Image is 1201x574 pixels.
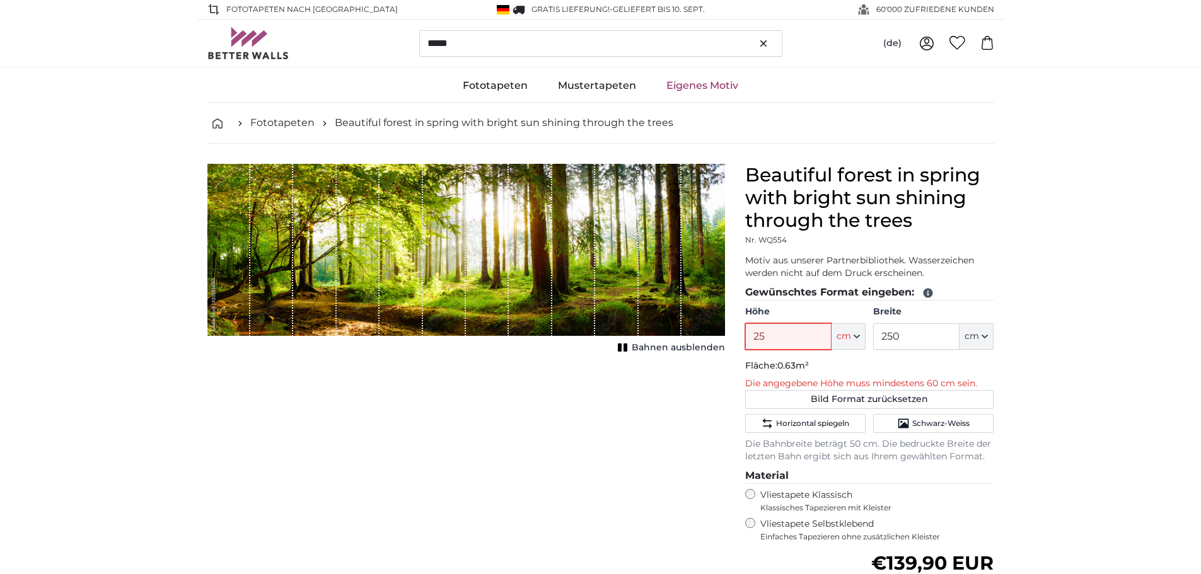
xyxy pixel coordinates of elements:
[614,339,725,357] button: Bahnen ausblenden
[745,414,866,433] button: Horizontal spiegeln
[760,518,994,542] label: Vliestapete Selbstklebend
[837,330,851,343] span: cm
[760,532,994,542] span: Einfaches Tapezieren ohne zusätzlichen Kleister
[207,164,725,356] div: 1 of 1
[632,342,725,354] span: Bahnen ausblenden
[965,330,979,343] span: cm
[226,4,398,15] span: Fototapeten nach [GEOGRAPHIC_DATA]
[610,4,705,14] span: -
[873,414,994,433] button: Schwarz-Weiss
[832,323,866,350] button: cm
[873,306,994,318] label: Breite
[745,438,994,463] p: Die Bahnbreite beträgt 50 cm. Die bedruckte Breite der letzten Bahn ergibt sich aus Ihrem gewählt...
[250,115,315,130] a: Fototapeten
[543,69,651,102] a: Mustertapeten
[531,4,610,14] span: GRATIS Lieferung!
[207,103,994,144] nav: breadcrumbs
[960,323,994,350] button: cm
[760,503,983,513] span: Klassisches Tapezieren mit Kleister
[613,4,705,14] span: Geliefert bis 10. Sept.
[745,255,994,280] p: Motiv aus unserer Partnerbibliothek. Wasserzeichen werden nicht auf dem Druck erscheinen.
[335,115,673,130] a: Beautiful forest in spring with bright sun shining through the trees
[448,69,543,102] a: Fototapeten
[745,235,787,244] span: Nr. WQ554
[651,69,753,102] a: Eigenes Motiv
[745,164,994,232] h1: Beautiful forest in spring with bright sun shining through the trees
[745,306,866,318] label: Höhe
[745,468,994,484] legend: Material
[777,360,809,371] span: 0.63m²
[760,489,983,513] label: Vliestapete Klassisch
[745,377,994,390] p: Die angegebene Höhe muss mindestens 60 cm sein.
[745,360,994,372] p: Fläche:
[873,32,912,55] button: (de)
[497,5,509,14] img: Deutschland
[745,390,994,409] button: Bild Format zurücksetzen
[745,285,994,301] legend: Gewünschtes Format eingeben:
[207,27,289,59] img: Betterwalls
[912,418,970,428] span: Schwarz-Weiss
[776,418,849,428] span: Horizontal spiegeln
[876,4,994,15] span: 60'000 ZUFRIEDENE KUNDEN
